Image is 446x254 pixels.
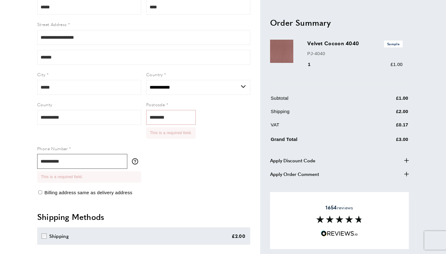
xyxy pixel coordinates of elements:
[365,94,408,107] td: £1.00
[146,101,165,107] span: Postcode
[326,204,337,211] strong: 1654
[146,71,163,77] span: Country
[270,156,315,164] span: Apply Discount Code
[132,158,141,164] button: More information
[271,94,365,107] td: Subtotal
[391,62,403,67] span: £1.00
[365,121,408,133] td: £0.17
[232,232,246,240] div: £2.00
[271,121,365,133] td: VAT
[49,232,69,240] div: Shipping
[316,216,363,223] img: Reviews section
[37,211,250,222] h2: Shipping Methods
[271,134,365,148] td: Grand Total
[150,130,192,136] li: This is a required field.
[44,190,132,195] span: Billing address same as delivery address
[365,134,408,148] td: £3.00
[307,40,403,47] h3: Velvet Cocoon 4040
[321,231,358,237] img: Reviews.io 5 stars
[37,71,46,77] span: City
[41,174,138,180] li: This is a required field.
[307,50,403,57] p: PJ-4040
[271,108,365,120] td: Shipping
[307,61,319,68] div: 1
[365,108,408,120] td: £2.00
[37,145,68,151] span: Phone Number
[384,41,403,47] span: Sample
[37,21,67,27] span: Street Address
[270,40,293,63] img: Velvet Cocoon 4040
[37,101,52,107] span: County
[326,204,353,211] span: reviews
[270,17,409,28] h2: Order Summary
[38,190,42,194] input: Billing address same as delivery address
[270,170,319,177] span: Apply Order Comment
